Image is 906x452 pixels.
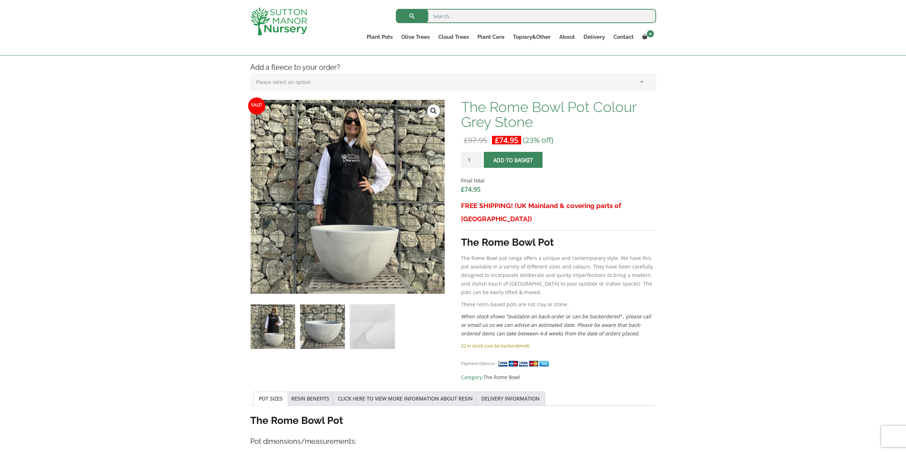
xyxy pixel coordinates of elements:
[461,300,656,309] p: These resin-based pots are not clay or stone.
[300,304,345,349] img: The Rome Bowl Pot Colour Grey Stone - Image 2
[250,7,307,35] img: logo
[484,152,543,168] button: Add to basket
[396,9,656,23] input: Search...
[495,135,499,145] span: £
[464,135,468,145] span: £
[609,32,638,42] a: Contact
[498,360,551,367] img: payment supported
[251,304,295,349] img: The Rome Bowl Pot Colour Grey Stone
[461,313,651,337] em: When stock shows “available on back-order or can be backordered” , please call or email us so we ...
[250,436,656,447] h4: Pot dimensions/measurements:
[338,392,473,405] a: CLICK HERE TO VIEW MORE INFORMATION ABOUT RESIN
[259,392,283,405] a: POT SIZES
[555,32,579,42] a: About
[434,32,473,42] a: Cloud Trees
[461,199,656,225] h3: FREE SHIPPING! (UK Mainland & covering parts of [GEOGRAPHIC_DATA])
[461,185,481,193] bdi: 74.95
[427,105,440,117] a: View full-screen image gallery
[461,100,656,129] h1: The Rome Bowl Pot Colour Grey Stone
[248,97,265,115] span: Sale!
[291,392,329,405] a: RESIN BENEFITS
[473,32,509,42] a: Plant Care
[461,236,554,248] strong: The Rome Bowl Pot
[397,32,434,42] a: Olive Trees
[362,32,397,42] a: Plant Pots
[495,135,518,145] bdi: 74.95
[461,254,656,297] p: The Rome Bowl pot range offers a unique and contemporary style. We have this pot available in a v...
[481,392,540,405] a: DELIVERY INFORMATION
[464,135,487,145] bdi: 97.95
[461,373,656,382] span: Category:
[461,176,656,185] dt: Final total
[579,32,609,42] a: Delivery
[509,32,555,42] a: Topiary&Other
[461,361,496,366] small: Payment Options:
[350,304,394,349] img: The Rome Bowl Pot Colour Grey Stone - Image 3
[461,185,465,193] span: £
[483,374,520,381] a: The Rome Bowl
[245,62,661,73] h4: Add a fleece to your order?
[461,152,482,168] input: Product quantity
[523,135,553,145] span: (23% off)
[250,415,343,426] strong: The Rome Bowl Pot
[638,32,656,42] a: 0
[461,341,656,350] p: 22 in stock (can be backordered)
[647,30,654,37] span: 0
